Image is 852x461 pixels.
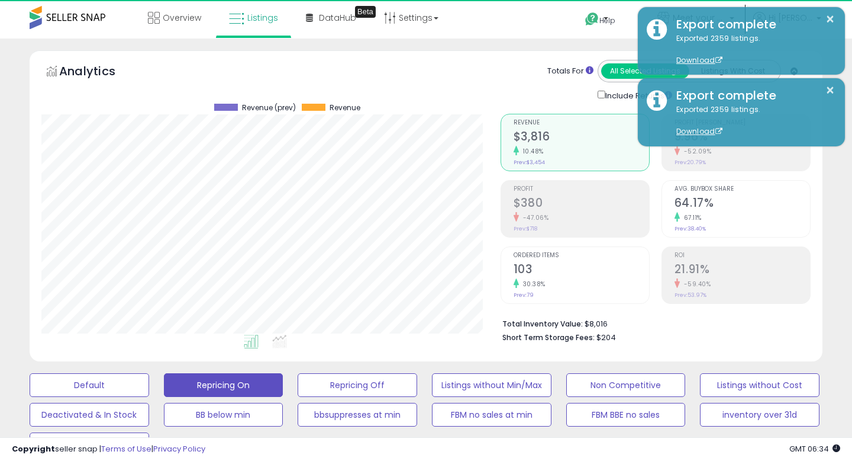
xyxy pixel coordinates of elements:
[566,403,686,427] button: FBM BBE no sales
[576,3,638,39] a: Help
[680,213,702,222] small: 67.11%
[674,159,706,166] small: Prev: 20.79%
[514,292,534,299] small: Prev: 79
[547,66,593,77] div: Totals For
[514,186,649,193] span: Profit
[825,83,835,98] button: ×
[674,186,810,193] span: Avg. Buybox Share
[674,225,706,232] small: Prev: 38.40%
[12,443,55,454] strong: Copyright
[667,104,836,137] div: Exported 2359 listings.
[601,63,689,79] button: All Selected Listings
[566,373,686,397] button: Non Competitive
[519,213,549,222] small: -47.06%
[667,16,836,33] div: Export complete
[319,12,356,24] span: DataHub
[153,443,205,454] a: Privacy Policy
[432,373,551,397] button: Listings without Min/Max
[700,373,819,397] button: Listings without Cost
[667,87,836,104] div: Export complete
[825,12,835,27] button: ×
[298,403,417,427] button: bbsuppresses at min
[599,15,615,25] span: Help
[680,147,712,156] small: -52.09%
[676,55,722,65] a: Download
[502,316,802,330] li: $8,016
[585,12,599,27] i: Get Help
[514,130,649,146] h2: $3,816
[101,443,151,454] a: Terms of Use
[432,403,551,427] button: FBM no sales at min
[514,196,649,212] h2: $380
[164,403,283,427] button: BB below min
[589,88,686,102] div: Include Returns
[59,63,138,82] h5: Analytics
[519,147,544,156] small: 10.48%
[30,403,149,427] button: Deactivated & In Stock
[514,120,649,126] span: Revenue
[355,6,376,18] div: Tooltip anchor
[519,280,546,289] small: 30.38%
[330,104,360,112] span: Revenue
[789,443,840,454] span: 2025-08-13 06:34 GMT
[514,262,649,278] h2: 103
[680,280,711,289] small: -59.40%
[667,33,836,66] div: Exported 2359 listings.
[30,433,149,456] button: 0 comp no sales
[502,319,583,329] b: Total Inventory Value:
[514,159,545,166] small: Prev: $3,454
[12,444,205,455] div: seller snap | |
[164,373,283,397] button: Repricing On
[674,252,810,259] span: ROI
[674,292,706,299] small: Prev: 53.97%
[676,126,722,136] a: Download
[298,373,417,397] button: Repricing Off
[242,104,296,112] span: Revenue (prev)
[30,373,149,397] button: Default
[700,403,819,427] button: inventory over 31d
[674,196,810,212] h2: 64.17%
[163,12,201,24] span: Overview
[514,252,649,259] span: Ordered Items
[674,262,810,278] h2: 21.91%
[514,225,537,232] small: Prev: $718
[596,332,616,343] span: $204
[502,332,595,342] b: Short Term Storage Fees:
[247,12,278,24] span: Listings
